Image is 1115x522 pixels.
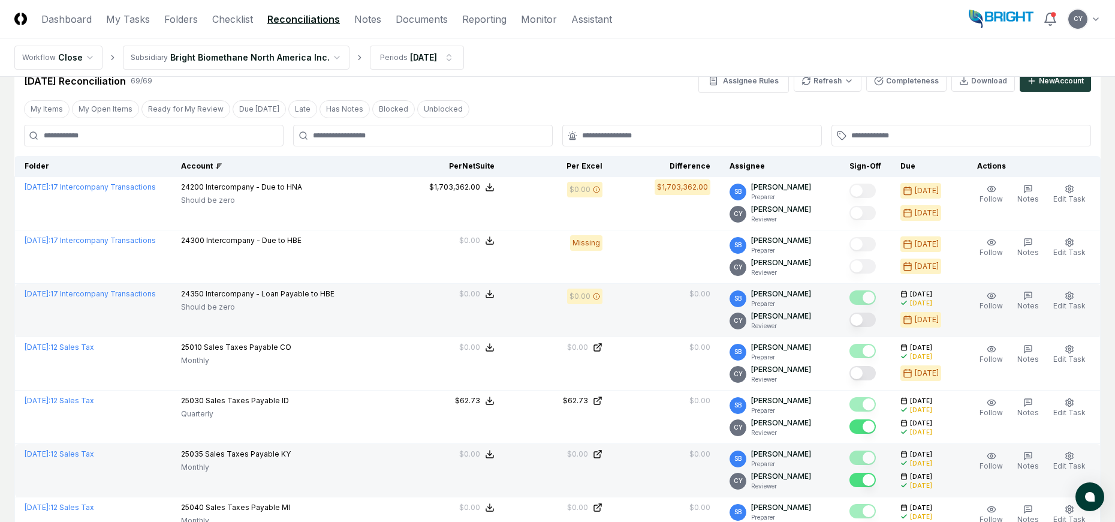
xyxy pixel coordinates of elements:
[521,12,557,26] a: Monitor
[567,502,588,513] div: $0.00
[910,428,932,437] div: [DATE]
[968,161,1091,172] div: Actions
[181,236,204,245] span: 24300
[689,449,710,460] div: $0.00
[15,156,172,177] th: Folder
[206,289,334,298] span: Intercompany - Loan Payable to HBE
[1051,235,1088,260] button: Edit Task
[370,46,464,70] button: Periods[DATE]
[849,184,876,198] button: Mark complete
[910,419,932,428] span: [DATE]
[1015,235,1041,260] button: Notes
[734,294,742,303] span: SB
[849,313,876,327] button: Mark complete
[206,396,289,405] span: Sales Taxes Payable ID
[951,70,1015,92] button: Download
[567,449,588,460] div: $0.00
[396,12,448,26] a: Documents
[181,289,204,298] span: 24350
[459,342,495,353] button: $0.00
[354,12,381,26] a: Notes
[181,161,387,172] div: Account
[455,395,495,406] button: $62.73
[181,503,204,512] span: 25040
[980,408,1003,417] span: Follow
[204,343,291,352] span: Sales Taxes Payable CO
[455,395,480,406] div: $62.73
[396,156,504,177] th: Per NetSuite
[1017,355,1039,364] span: Notes
[849,366,876,380] button: Mark complete
[181,396,204,405] span: 25030
[462,12,507,26] a: Reporting
[233,100,286,118] button: Due Today
[751,406,811,415] p: Preparer
[14,46,464,70] nav: breadcrumb
[849,237,876,251] button: Mark complete
[1053,194,1086,203] span: Edit Task
[459,289,480,299] div: $0.00
[612,156,720,177] th: Difference
[72,100,139,118] button: My Open Items
[977,235,1005,260] button: Follow
[734,263,743,272] span: CY
[734,209,743,218] span: CY
[1015,449,1041,474] button: Notes
[181,462,291,473] p: Monthly
[181,302,334,313] p: Should be zero
[977,449,1005,474] button: Follow
[205,449,291,458] span: Sales Taxes Payable KY
[1053,248,1086,257] span: Edit Task
[410,51,437,64] div: [DATE]
[751,449,811,460] p: [PERSON_NAME]
[569,184,590,195] div: $0.00
[910,397,932,406] span: [DATE]
[751,364,811,375] p: [PERSON_NAME]
[1017,408,1039,417] span: Notes
[915,368,939,379] div: [DATE]
[720,156,840,177] th: Assignee
[977,342,1005,367] button: Follow
[459,449,495,460] button: $0.00
[1017,301,1039,310] span: Notes
[1020,70,1091,92] button: NewAccount
[910,472,932,481] span: [DATE]
[980,301,1003,310] span: Follow
[751,428,811,437] p: Reviewer
[22,52,56,63] div: Workflow
[459,235,495,246] button: $0.00
[849,419,876,434] button: Mark complete
[910,450,932,459] span: [DATE]
[751,322,811,331] p: Reviewer
[969,10,1033,29] img: Bright Biomethane North America logo
[910,459,932,468] div: [DATE]
[751,289,811,299] p: [PERSON_NAME]
[25,236,50,245] span: [DATE] :
[25,182,156,191] a: [DATE]:17 Intercompany Transactions
[570,235,602,251] div: Missing
[977,182,1005,207] button: Follow
[164,12,198,26] a: Folders
[849,344,876,358] button: Mark complete
[181,343,202,352] span: 25010
[25,343,94,352] a: [DATE]:12 Sales Tax
[751,246,811,255] p: Preparer
[25,449,94,458] a: [DATE]:12 Sales Tax
[849,259,876,274] button: Mark complete
[267,12,340,26] a: Reconciliations
[1017,248,1039,257] span: Notes
[459,235,480,246] div: $0.00
[1053,461,1086,470] span: Edit Task
[980,194,1003,203] span: Follow
[1051,395,1088,421] button: Edit Task
[1039,76,1084,86] div: New Account
[25,396,94,405] a: [DATE]:12 Sales Tax
[734,401,742,410] span: SB
[25,503,94,512] a: [DATE]:12 Sales Tax
[751,471,811,482] p: [PERSON_NAME]
[181,182,204,191] span: 24200
[1053,301,1086,310] span: Edit Task
[141,100,230,118] button: Ready for My Review
[1051,342,1088,367] button: Edit Task
[734,370,743,379] span: CY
